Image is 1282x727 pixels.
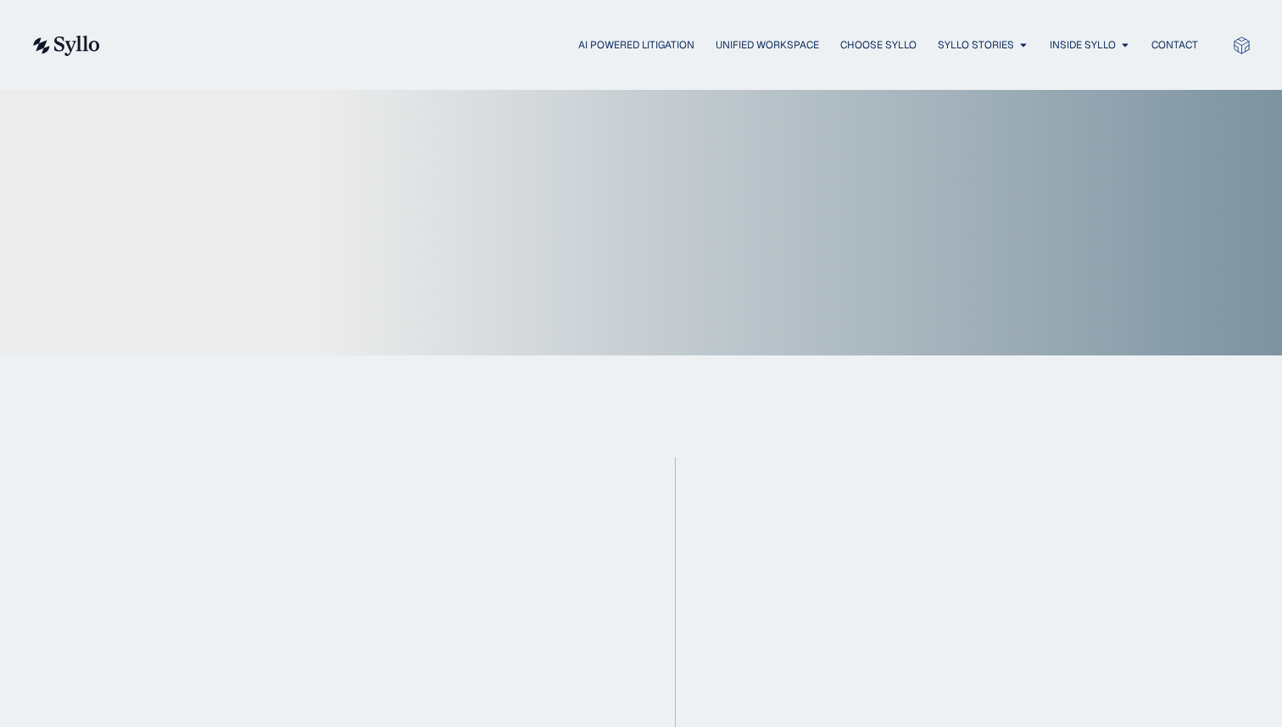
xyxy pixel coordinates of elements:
a: Syllo Stories [938,37,1014,53]
a: Inside Syllo [1050,37,1116,53]
div: Menu Toggle [134,37,1198,53]
a: Unified Workspace [716,37,819,53]
a: Choose Syllo [840,37,917,53]
img: syllo [31,36,100,56]
nav: Menu [134,37,1198,53]
a: AI Powered Litigation [578,37,694,53]
a: Contact [1151,37,1198,53]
